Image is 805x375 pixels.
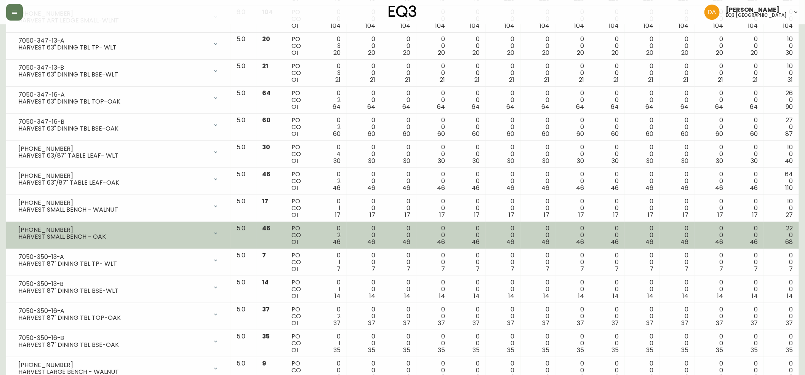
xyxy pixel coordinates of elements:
[402,102,410,111] span: 64
[368,48,375,57] span: 20
[403,129,410,138] span: 60
[12,90,225,107] div: 7050-347-16-AHARVEST 63" DINING TBL TOP-OAK
[770,117,793,137] div: 27 0
[631,171,653,191] div: 0 0
[291,198,306,219] div: PO CO
[666,171,688,191] div: 0 0
[18,233,208,240] div: HARVEST SMALL BENCH - OAK
[646,129,654,138] span: 60
[735,171,758,191] div: 0 0
[387,144,410,164] div: 0 0
[647,156,654,165] span: 30
[576,184,584,192] span: 46
[679,21,688,30] span: 104
[631,36,653,56] div: 0 0
[783,21,793,30] span: 104
[785,129,793,138] span: 87
[680,102,688,111] span: 64
[574,21,584,30] span: 104
[735,198,758,219] div: 0 0
[18,125,208,132] div: HARVEST 63" DINING TBL BSE-OAK
[562,117,584,137] div: 0 0
[318,225,341,246] div: 0 2
[403,156,410,165] span: 30
[18,362,208,369] div: [PHONE_NUMBER]
[579,75,584,84] span: 21
[18,206,208,213] div: HARVEST SMALL BENCH - WALNUT
[423,90,445,110] div: 0 0
[438,156,445,165] span: 30
[423,63,445,83] div: 0 0
[527,225,549,246] div: 0 0
[770,144,793,164] div: 10 0
[576,102,584,111] span: 64
[786,102,793,111] span: 90
[318,198,341,219] div: 0 1
[578,211,584,219] span: 17
[370,75,375,84] span: 21
[291,36,306,56] div: PO CO
[12,198,225,215] div: [PHONE_NUMBER]HARVEST SMALL BENCH - WALNUT
[748,21,758,30] span: 104
[440,75,445,84] span: 21
[423,171,445,191] div: 0 0
[609,21,619,30] span: 104
[12,144,225,161] div: [PHONE_NUMBER]HARVEST 63/87" TABLE LEAF- WLT
[509,75,515,84] span: 21
[577,48,584,57] span: 20
[681,156,688,165] span: 30
[596,171,619,191] div: 0 0
[18,98,208,105] div: HARVEST 63" DINING TBL TOP-OAK
[387,171,410,191] div: 0 0
[231,222,256,249] td: 5.0
[18,172,208,179] div: [PHONE_NUMBER]
[701,171,723,191] div: 0 0
[353,144,375,164] div: 0 0
[18,179,208,186] div: HARVEST 63"/87" TABLE LEAF-OAK
[291,129,298,138] span: OI
[231,60,256,87] td: 5.0
[231,87,256,114] td: 5.0
[12,279,225,296] div: 7050-350-13-BHARVEST 87" DINING TBL BSE-WLT
[786,48,793,57] span: 30
[715,129,723,138] span: 60
[437,184,445,192] span: 46
[666,63,688,83] div: 0 0
[262,116,271,124] span: 60
[457,198,480,219] div: 0 0
[353,117,375,137] div: 0 0
[716,156,723,165] span: 30
[318,90,341,110] div: 0 2
[474,75,480,84] span: 21
[405,75,410,84] span: 21
[701,198,723,219] div: 0 0
[576,129,584,138] span: 60
[527,63,549,83] div: 0 0
[735,36,758,56] div: 0 0
[18,118,208,125] div: 7050-347-16-B
[596,90,619,110] div: 0 0
[18,281,208,287] div: 7050-350-13-B
[726,7,779,13] span: [PERSON_NAME]
[541,102,549,111] span: 64
[596,198,619,219] div: 0 0
[291,156,298,165] span: OI
[701,90,723,110] div: 0 0
[681,129,688,138] span: 60
[439,211,445,219] span: 17
[542,48,549,57] span: 20
[611,48,619,57] span: 20
[752,211,758,219] span: 17
[437,129,445,138] span: 60
[333,102,341,111] span: 64
[631,90,653,110] div: 0 0
[291,144,306,164] div: PO CO
[492,144,514,164] div: 0 0
[335,211,341,219] span: 17
[509,211,515,219] span: 17
[704,5,720,20] img: dd1a7e8db21a0ac8adbf82b84ca05374
[631,225,653,246] div: 0 0
[438,48,445,57] span: 20
[12,225,225,242] div: [PHONE_NUMBER]HARVEST SMALL BENCH - OAK
[611,102,619,111] span: 64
